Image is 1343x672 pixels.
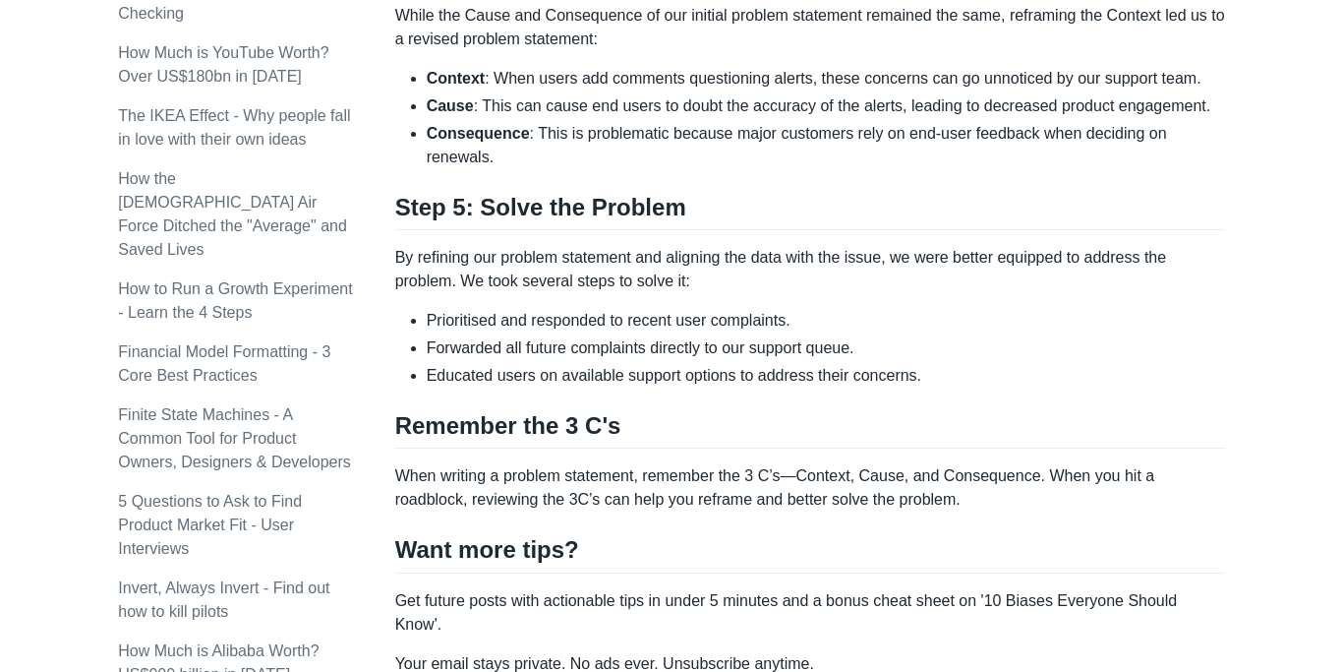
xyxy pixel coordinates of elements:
[427,364,1225,388] li: Educated users on available support options to address their concerns.
[395,193,1225,230] h2: Step 5: Solve the Problem
[395,4,1225,51] p: While the Cause and Consequence of our initial problem statement remained the same, reframing the...
[427,125,530,142] strong: Consequence
[118,107,350,148] a: The IKEA Effect - Why people fall in love with their own ideas
[118,44,328,85] a: How Much is YouTube Worth? Over US$180bn in [DATE]
[427,67,1225,91] li: : When users add comments questioning alerts, these concerns can go unnoticed by our support team.
[395,411,1225,449] h2: Remember the 3 C's
[427,70,486,87] strong: Context
[118,170,347,258] a: How the [DEMOGRAPHIC_DATA] Air Force Ditched the "Average" and Saved Lives
[427,94,1225,118] li: : This can cause end users to doubt the accuracy of the alerts, leading to decreased product enga...
[118,280,352,321] a: How to Run a Growth Experiment - Learn the 4 Steps
[427,122,1225,169] li: : This is problematic because major customers rely on end-user feedback when deciding on renewals.
[395,535,1225,573] h2: Want more tips?
[395,589,1225,637] p: Get future posts with actionable tips in under 5 minutes and a bonus cheat sheet on '10 Biases Ev...
[118,406,351,470] a: Finite State Machines - A Common Tool for Product Owners, Designers & Developers
[395,246,1225,293] p: By refining our problem statement and aligning the data with the issue, we were better equipped t...
[427,336,1225,360] li: Forwarded all future complaints directly to our support queue.
[118,343,330,384] a: Financial Model Formatting - 3 Core Best Practices
[118,580,329,620] a: Invert, Always Invert - Find out how to kill pilots
[427,309,1225,333] li: Prioritised and responded to recent user complaints.
[395,464,1225,512] p: When writing a problem statement, remember the 3 C’s—Context, Cause, and Consequence. When you hi...
[427,97,474,114] strong: Cause
[118,493,302,557] a: 5 Questions to Ask to Find Product Market Fit - User Interviews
